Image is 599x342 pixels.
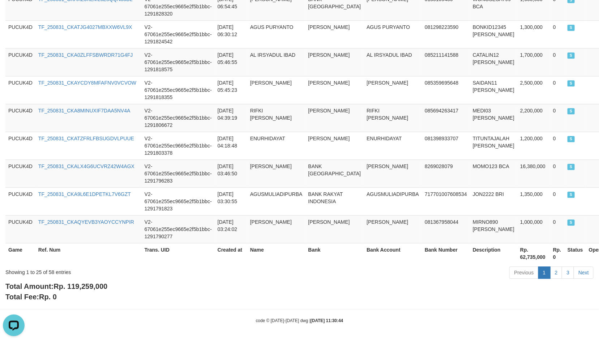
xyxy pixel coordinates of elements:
[142,243,215,264] th: Trans. UID
[422,159,470,187] td: 8269028079
[568,25,575,31] span: SUCCESS
[3,3,25,25] button: Open LiveChat chat widget
[422,215,470,243] td: 081367958044
[568,192,575,198] span: SUCCESS
[422,48,470,76] td: 085211141588
[470,215,517,243] td: MIRNO890 [PERSON_NAME]
[422,132,470,159] td: 081398933707
[142,187,215,215] td: V2-67061e255ec9665e2f5b1bbc-1291791823
[247,20,305,48] td: AGUS PURYANTO
[142,48,215,76] td: V2-67061e255ec9665e2f5b1bbc-1291818575
[568,108,575,114] span: SUCCESS
[517,187,550,215] td: 1,350,000
[550,104,565,132] td: 0
[517,104,550,132] td: 2,200,000
[142,215,215,243] td: V2-67061e255ec9665e2f5b1bbc-1291790277
[247,76,305,104] td: [PERSON_NAME]
[364,215,422,243] td: [PERSON_NAME]
[38,108,130,114] a: TF_250831_CKA8MINUXIF7DAA5NV4A
[142,76,215,104] td: V2-67061e255ec9665e2f5b1bbc-1291818355
[247,132,305,159] td: ENURHIDAYAT
[215,48,247,76] td: [DATE] 05:46:55
[565,243,586,264] th: Status
[215,76,247,104] td: [DATE] 05:45:23
[215,20,247,48] td: [DATE] 06:30:12
[470,104,517,132] td: MEDI03 [PERSON_NAME]
[470,132,517,159] td: TITUNTAJALAH [PERSON_NAME]
[305,243,364,264] th: Bank
[247,159,305,187] td: [PERSON_NAME]
[311,318,343,323] strong: [DATE] 11:30:44
[5,266,244,276] div: Showing 1 to 25 of 58 entries
[215,187,247,215] td: [DATE] 03:30:55
[568,136,575,142] span: SUCCESS
[364,20,422,48] td: AGUS PURYANTO
[5,187,35,215] td: PUCUK4D
[5,293,57,301] b: Total Fee:
[5,282,107,290] b: Total Amount:
[38,80,136,86] a: TF_250831_CKAYCDY8MFAFNV0VCVOW
[54,282,107,290] span: Rp. 119,259,000
[247,48,305,76] td: AL IRSYADUL IBAD
[305,76,364,104] td: [PERSON_NAME]
[38,136,134,141] a: TF_250831_CKATZFRLFBSUGDVLPUUE
[142,132,215,159] td: V2-67061e255ec9665e2f5b1bbc-1291803378
[568,219,575,226] span: SUCCESS
[305,48,364,76] td: [PERSON_NAME]
[38,24,132,30] a: TF_250831_CKATJG4027MBXXW6VL9X
[422,104,470,132] td: 085694263417
[517,76,550,104] td: 2,500,000
[517,159,550,187] td: 16,380,000
[215,132,247,159] td: [DATE] 04:18:48
[364,132,422,159] td: ENURHIDAYAT
[422,20,470,48] td: 081298223590
[550,48,565,76] td: 0
[550,215,565,243] td: 0
[538,266,551,279] a: 1
[215,215,247,243] td: [DATE] 03:24:02
[38,191,131,197] a: TF_250831_CKA9L6E1DPETKL7V6GZT
[5,215,35,243] td: PUCUK4D
[517,132,550,159] td: 1,200,000
[5,104,35,132] td: PUCUK4D
[470,159,517,187] td: MOMO123 BCA
[247,215,305,243] td: [PERSON_NAME]
[517,215,550,243] td: 1,000,000
[562,266,574,279] a: 3
[215,159,247,187] td: [DATE] 03:46:50
[39,293,57,301] span: Rp. 0
[5,76,35,104] td: PUCUK4D
[256,318,343,323] small: code © [DATE]-[DATE] dwg |
[364,48,422,76] td: AL IRSYADUL IBAD
[568,52,575,59] span: SUCCESS
[247,187,305,215] td: AGUSMULIADIPURBA
[38,163,134,169] a: TF_250831_CKALX4G6UCVRZ42W4AGX
[215,243,247,264] th: Created at
[215,104,247,132] td: [DATE] 04:39:19
[550,76,565,104] td: 0
[517,243,550,264] th: Rp. 62,735,000
[470,76,517,104] td: SAIDAN11 [PERSON_NAME]
[517,48,550,76] td: 1,700,000
[35,243,142,264] th: Ref. Num
[364,104,422,132] td: RIFKI [PERSON_NAME]
[305,132,364,159] td: [PERSON_NAME]
[517,20,550,48] td: 1,300,000
[550,266,562,279] a: 2
[305,215,364,243] td: [PERSON_NAME]
[550,159,565,187] td: 0
[422,243,470,264] th: Bank Number
[470,48,517,76] td: CATALIN12 [PERSON_NAME]
[470,243,517,264] th: Description
[364,76,422,104] td: [PERSON_NAME]
[5,243,35,264] th: Game
[38,52,133,58] a: TF_250831_CKA0ZLFFSBWRDR71G4FJ
[509,266,538,279] a: Previous
[470,187,517,215] td: JON2222 BRI
[247,243,305,264] th: Name
[364,187,422,215] td: AGUSMULIADIPURBA
[142,20,215,48] td: V2-67061e255ec9665e2f5b1bbc-1291824542
[422,76,470,104] td: 085359695648
[305,104,364,132] td: [PERSON_NAME]
[142,104,215,132] td: V2-67061e255ec9665e2f5b1bbc-1291806672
